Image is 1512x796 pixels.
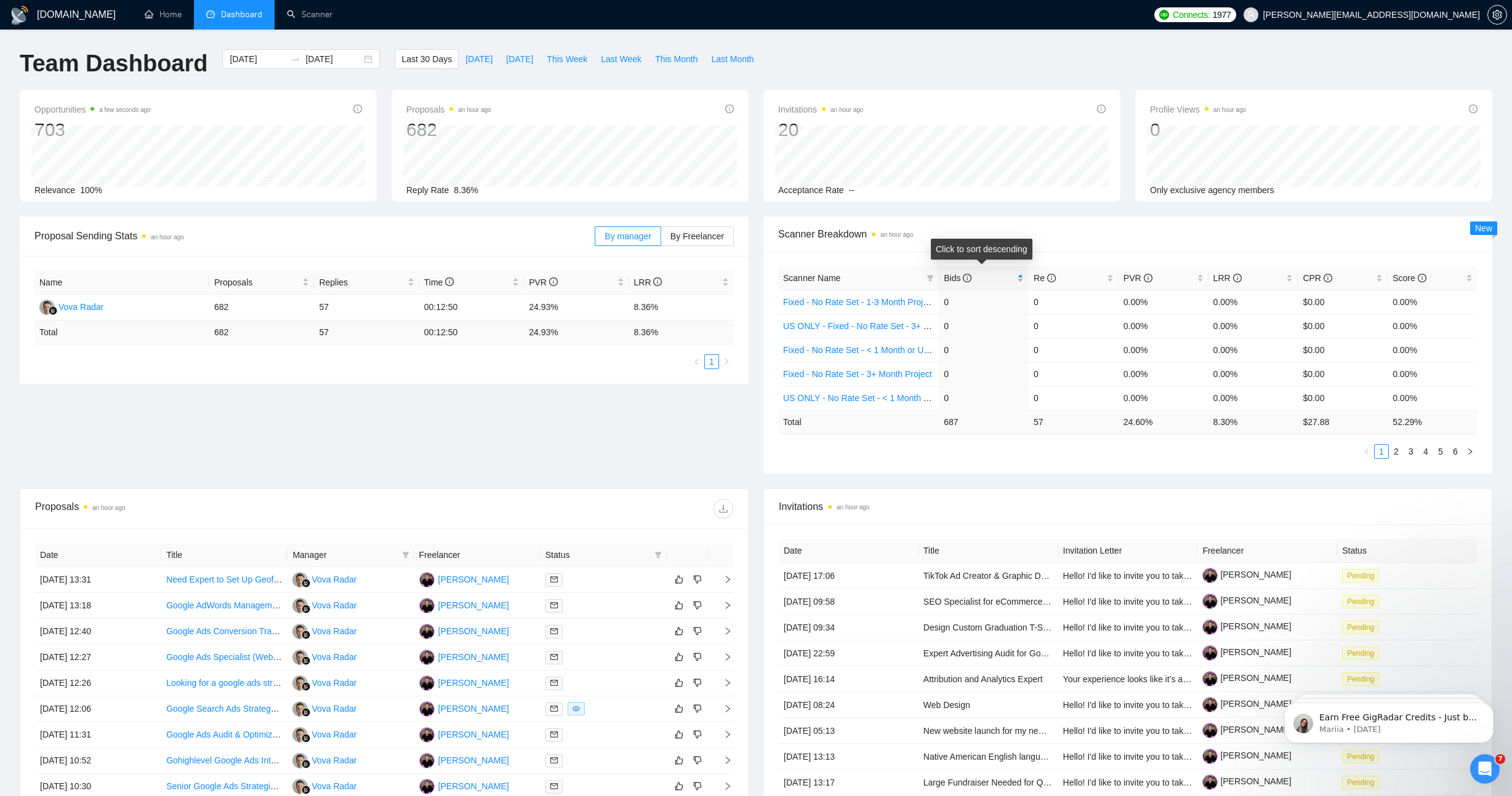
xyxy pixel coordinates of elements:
[39,300,55,315] img: VR
[1342,595,1379,608] span: Pending
[1342,647,1379,660] span: Pending
[312,573,356,586] div: Vova Radar
[302,579,310,587] img: gigradar-bm.png
[506,52,533,66] span: [DATE]
[672,701,686,716] button: like
[166,575,529,584] a: Need Expert to Set Up Geofencing (Google/GroundTruth) Ads for Conference Happening NOW
[1418,444,1433,459] li: 4
[419,779,435,794] img: JS
[704,49,760,69] button: Last Month
[292,675,308,691] img: VR
[287,9,332,20] a: searchScanner
[1144,274,1152,282] span: info-circle
[292,651,356,661] a: VRVova Radar
[1342,776,1379,789] span: Pending
[783,369,932,379] a: Fixed - No Rate Set - 3+ Month Project
[1374,444,1389,459] li: 1
[166,755,420,765] a: Gohighlevel Google Ads Integration & Conversion Setup Specialist
[419,703,509,713] a: JS[PERSON_NAME]
[292,574,356,584] a: VRVova Radar
[675,626,683,636] span: like
[778,185,844,195] span: Acceptance Rate
[438,599,509,612] div: [PERSON_NAME]
[672,675,686,690] button: like
[655,52,698,66] span: This Month
[230,52,286,66] input: Start date
[778,226,1478,242] span: Scanner Breakdown
[550,782,558,790] span: mail
[783,345,982,355] a: Fixed - No Rate Set - < 1 Month or Unknown Length
[1202,568,1218,583] img: c1F4QjRmgdQ59vLCBux34IlpPyGLqVgNSydOcq0pEAETN54e3k0jp5ceDvU-wU6Kxr
[939,290,1029,314] td: 0
[80,185,102,195] span: 100%
[927,274,934,282] span: filter
[675,575,683,584] span: like
[292,624,308,639] img: VR
[690,727,705,742] button: dislike
[419,651,509,661] a: JS[PERSON_NAME]
[524,295,629,320] td: 24.93%
[693,652,702,662] span: dislike
[1202,595,1291,605] a: [PERSON_NAME]
[424,277,454,287] span: Time
[395,49,459,69] button: Last 30 Days
[549,277,558,286] span: info-circle
[166,678,415,688] a: Looking for a google ads strategy for a P2P event parking startup
[1202,725,1291,734] a: [PERSON_NAME]
[1433,444,1448,459] li: 5
[778,118,863,141] div: 20
[1150,102,1246,117] span: Profile Views
[419,701,435,717] img: JS
[419,650,435,665] img: JS
[292,779,308,794] img: VR
[550,679,558,687] span: mail
[1202,594,1218,609] img: c1F4QjRmgdQ59vLCBux34IlpPyGLqVgNSydOcq0pEAETN54e3k0jp5ceDvU-wU6Kxr
[1342,672,1379,686] span: Pending
[406,185,449,195] span: Reply Rate
[693,600,702,610] span: dislike
[783,297,935,307] a: Fixed - No Rate Set - 1-3 Month Project
[312,779,356,793] div: Vova Radar
[302,605,310,613] img: gigradar-bm.png
[402,551,409,559] span: filter
[693,626,702,636] span: dislike
[550,757,558,764] span: mail
[690,701,705,716] button: dislike
[1150,118,1246,141] div: 0
[1202,723,1218,738] img: c1F4QjRmgdQ59vLCBux34IlpPyGLqVgNSydOcq0pEAETN54e3k0jp5ceDvU-wU6Kxr
[1419,445,1433,458] a: 4
[292,753,308,768] img: VR
[705,355,718,368] a: 1
[675,600,683,610] span: like
[292,729,356,739] a: VRVova Radar
[166,600,445,610] a: Google AdWords Management Expert Needed in [GEOGRAPHIC_DATA]
[923,752,1184,762] a: Native American English language conversation project on recording
[550,576,558,583] span: mail
[1266,677,1512,763] iframe: Intercom notifications message
[880,231,913,238] time: an hour ago
[672,727,686,742] button: like
[49,306,57,315] img: gigradar-bm.png
[305,52,361,66] input: End date
[1202,697,1218,712] img: c1F4QjRmgdQ59vLCBux34IlpPyGLqVgNSydOcq0pEAETN54e3k0jp5ceDvU-wU6Kxr
[601,52,641,66] span: Last Week
[1487,10,1507,20] a: setting
[34,102,151,117] span: Opportunities
[1124,273,1152,283] span: PVR
[711,52,754,66] span: Last Month
[291,54,300,64] span: swap-right
[1034,273,1056,283] span: Re
[1202,645,1218,661] img: c1F4QjRmgdQ59vLCBux34IlpPyGLqVgNSydOcq0pEAETN54e3k0jp5ceDvU-wU6Kxr
[419,781,509,790] a: JS[PERSON_NAME]
[319,276,404,289] span: Replies
[54,47,212,58] p: Message from Mariia, sent 4w ago
[1202,671,1218,687] img: c1F4QjRmgdQ59vLCBux34IlpPyGLqVgNSydOcq0pEAETN54e3k0jp5ceDvU-wU6Kxr
[690,624,705,639] button: dislike
[693,755,702,765] span: dislike
[292,703,356,713] a: VRVova Radar
[550,602,558,609] span: mail
[419,677,509,687] a: JS[PERSON_NAME]
[923,597,1076,607] a: SEO Specialist for eCommerce Website
[438,754,509,767] div: [PERSON_NAME]
[672,572,686,587] button: like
